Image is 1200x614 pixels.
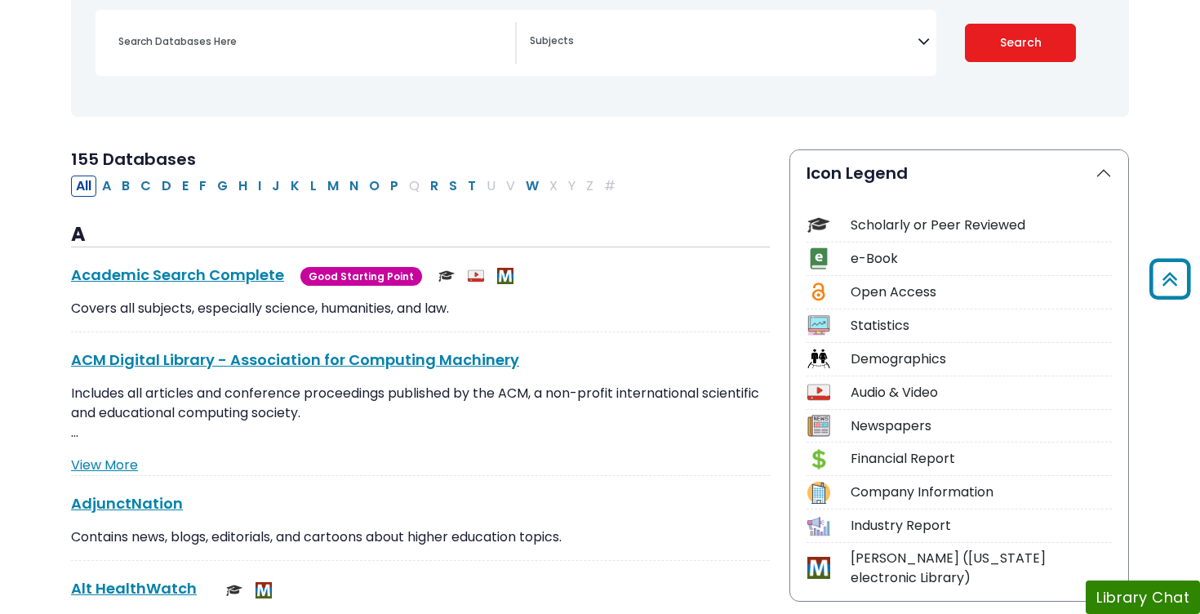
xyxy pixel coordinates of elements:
[790,150,1128,196] button: Icon Legend
[444,176,462,197] button: Filter Results S
[71,299,770,318] p: Covers all subjects, especially science, humanities, and law.
[233,176,252,197] button: Filter Results H
[851,516,1112,536] div: Industry Report
[226,582,242,598] img: Scholarly or Peer Reviewed
[807,214,829,236] img: Icon Scholarly or Peer Reviewed
[305,176,322,197] button: Filter Results L
[851,249,1112,269] div: e-Book
[425,176,443,197] button: Filter Results R
[530,36,918,49] textarea: Search
[157,176,176,197] button: Filter Results D
[807,557,829,579] img: Icon MeL (Michigan electronic Library)
[212,176,233,197] button: Filter Results G
[851,216,1112,235] div: Scholarly or Peer Reviewed
[71,456,138,474] a: View More
[136,176,156,197] button: Filter Results C
[97,176,116,197] button: Filter Results A
[851,283,1112,302] div: Open Access
[177,176,193,197] button: Filter Results E
[253,176,266,197] button: Filter Results I
[322,176,344,197] button: Filter Results M
[807,515,829,537] img: Icon Industry Report
[807,247,829,269] img: Icon e-Book
[109,29,515,53] input: Search database by title or keyword
[364,176,384,197] button: Filter Results O
[851,483,1112,502] div: Company Information
[71,223,770,247] h3: A
[851,449,1112,469] div: Financial Report
[851,416,1112,436] div: Newspapers
[71,265,284,285] a: Academic Search Complete
[71,349,519,370] a: ACM Digital Library - Association for Computing Machinery
[497,268,513,284] img: MeL (Michigan electronic Library)
[1086,581,1200,614] button: Library Chat
[385,176,403,197] button: Filter Results P
[300,267,422,286] span: Good Starting Point
[807,448,829,470] img: Icon Financial Report
[808,281,829,303] img: Icon Open Access
[194,176,211,197] button: Filter Results F
[71,578,197,598] a: Alt HealthWatch
[807,314,829,336] img: Icon Statistics
[807,482,829,504] img: Icon Company Information
[521,176,544,197] button: Filter Results W
[256,582,272,598] img: MeL (Michigan electronic Library)
[71,527,770,547] p: Contains news, blogs, editorials, and cartoons about higher education topics.
[1144,266,1196,293] a: Back to Top
[71,176,96,197] button: All
[807,381,829,403] img: Icon Audio & Video
[807,348,829,370] img: Icon Demographics
[965,24,1077,62] button: Submit for Search Results
[344,176,363,197] button: Filter Results N
[468,268,484,284] img: Audio & Video
[851,349,1112,369] div: Demographics
[71,493,183,514] a: AdjunctNation
[71,148,196,171] span: 155 Databases
[438,268,455,284] img: Scholarly or Peer Reviewed
[851,549,1112,588] div: [PERSON_NAME] ([US_STATE] electronic Library)
[71,176,622,194] div: Alpha-list to filter by first letter of database name
[851,383,1112,403] div: Audio & Video
[267,176,285,197] button: Filter Results J
[851,316,1112,336] div: Statistics
[71,384,770,443] p: Includes all articles and conference proceedings published by the ACM, a non-profit international...
[463,176,481,197] button: Filter Results T
[117,176,135,197] button: Filter Results B
[807,415,829,437] img: Icon Newspapers
[286,176,304,197] button: Filter Results K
